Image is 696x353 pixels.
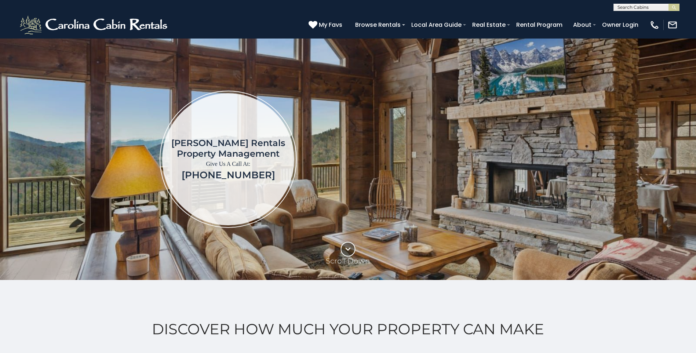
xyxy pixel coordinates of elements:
h2: Discover How Much Your Property Can Make [18,321,678,338]
img: phone-regular-white.png [649,20,660,30]
span: My Favs [319,20,342,29]
a: Owner Login [598,18,642,31]
a: My Favs [309,20,344,30]
h1: [PERSON_NAME] Rentals Property Management [171,138,285,159]
p: Give Us A Call At: [171,159,285,169]
a: Browse Rentals [351,18,404,31]
a: About [569,18,595,31]
a: Real Estate [469,18,509,31]
a: Local Area Guide [408,18,465,31]
p: Scroll Down [326,256,370,265]
img: mail-regular-white.png [667,20,678,30]
iframe: New Contact Form [415,60,655,258]
a: Rental Program [513,18,566,31]
img: White-1-2.png [18,14,171,36]
a: [PHONE_NUMBER] [182,169,275,181]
